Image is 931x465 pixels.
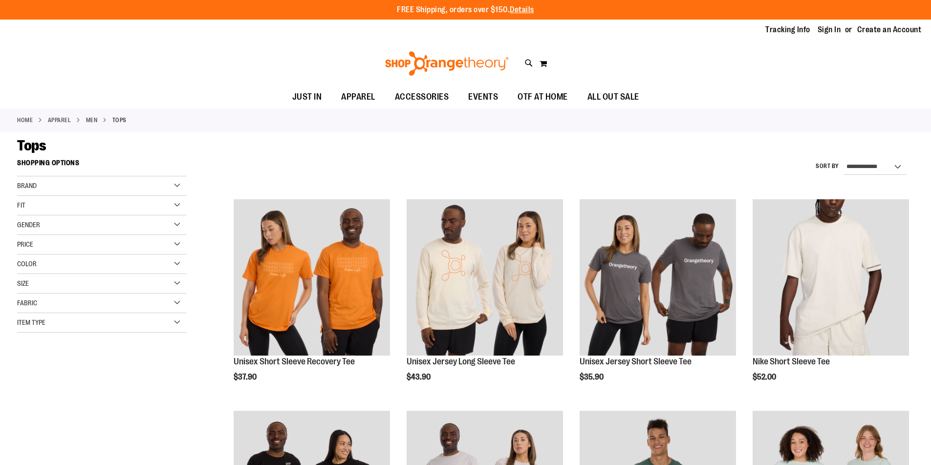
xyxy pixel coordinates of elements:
[575,194,741,406] div: product
[17,254,186,274] div: Color
[816,162,839,170] label: Sort By
[753,199,909,357] a: Nike Short Sleeve Tee
[748,194,914,406] div: product
[385,86,459,108] a: ACCESSORIES
[331,86,385,108] a: APPAREL
[17,196,186,215] div: Fit
[112,116,127,125] strong: Tops
[407,199,563,356] img: Unisex Jersey Long Sleeve Tee
[384,51,510,76] img: Shop Orangetheory
[17,221,40,229] span: Gender
[17,294,186,313] div: Fabric
[397,4,534,16] p: FREE Shipping, orders over $150.
[508,86,578,108] a: OTF AT HOME
[17,318,45,326] span: Item Type
[458,86,508,108] a: EVENTS
[402,194,568,406] div: product
[587,86,639,108] span: ALL OUT SALE
[341,86,375,108] span: APPAREL
[17,201,25,209] span: Fit
[407,199,563,357] a: Unisex Jersey Long Sleeve Tee
[753,199,909,356] img: Nike Short Sleeve Tee
[753,373,778,381] span: $52.00
[818,24,841,35] a: Sign In
[17,313,186,333] div: Item Type
[395,86,449,108] span: ACCESSORIES
[234,199,390,357] a: Unisex Short Sleeve Recovery Tee
[765,24,810,35] a: Tracking Info
[282,86,332,108] a: JUST IN
[17,137,46,154] span: Tops
[17,176,186,196] div: Brand
[17,260,37,268] span: Color
[580,373,605,381] span: $35.90
[580,199,736,356] img: Unisex Jersey Short Sleeve Tee
[234,357,355,366] a: Unisex Short Sleeve Recovery Tee
[857,24,922,35] a: Create an Account
[578,86,649,108] a: ALL OUT SALE
[407,373,432,381] span: $43.90
[17,240,33,248] span: Price
[17,215,186,235] div: Gender
[580,357,692,366] a: Unisex Jersey Short Sleeve Tee
[17,182,37,190] span: Brand
[17,235,186,254] div: Price
[17,154,186,176] strong: Shopping Options
[407,357,515,366] a: Unisex Jersey Long Sleeve Tee
[48,116,71,125] a: APPAREL
[234,373,258,381] span: $37.90
[753,357,830,366] a: Nike Short Sleeve Tee
[292,86,322,108] span: JUST IN
[229,194,395,406] div: product
[86,116,98,125] a: MEN
[518,86,568,108] span: OTF AT HOME
[17,274,186,294] div: Size
[17,299,37,307] span: Fabric
[234,199,390,356] img: Unisex Short Sleeve Recovery Tee
[580,199,736,357] a: Unisex Jersey Short Sleeve Tee
[17,279,29,287] span: Size
[510,5,534,14] a: Details
[17,116,33,125] a: Home
[468,86,498,108] span: EVENTS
